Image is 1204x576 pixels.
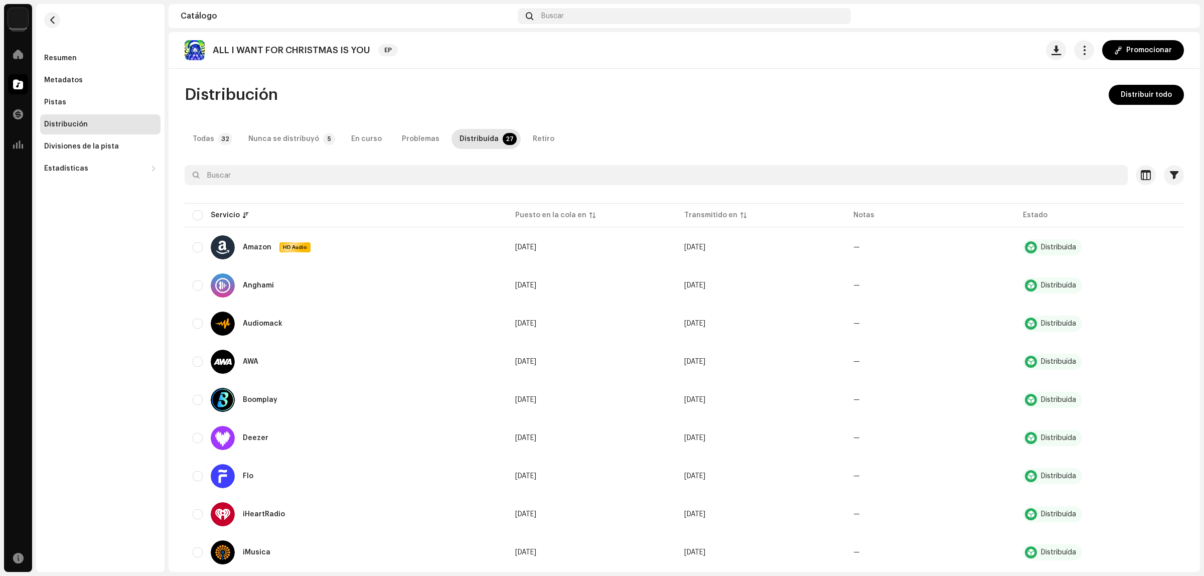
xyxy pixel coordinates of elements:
[1041,358,1076,365] div: Distribuída
[503,133,517,145] p-badge: 27
[1041,473,1076,480] div: Distribuída
[684,320,705,327] span: 26 sept 2025
[853,358,860,365] re-a-table-badge: —
[248,129,319,149] div: Nunca se distribuyó
[44,120,88,128] div: Distribución
[853,549,860,556] re-a-table-badge: —
[684,210,737,220] div: Transmitido en
[218,133,232,145] p-badge: 32
[40,136,161,157] re-m-nav-item: Divisiones de la pista
[684,282,705,289] span: 26 sept 2025
[211,210,240,220] div: Servicio
[40,48,161,68] re-m-nav-item: Resumen
[185,40,205,60] img: 5dbbecf7-ec73-4953-8623-f9f350f67b3d
[853,244,860,251] re-a-table-badge: —
[684,358,705,365] span: 26 sept 2025
[1102,40,1184,60] button: Promocionar
[1126,40,1172,60] span: Promocionar
[515,511,536,518] span: 10 sept 2025
[684,549,705,556] span: 26 sept 2025
[684,396,705,403] span: 26 sept 2025
[853,473,860,480] re-a-table-badge: —
[351,129,382,149] div: En curso
[243,396,277,403] div: Boomplay
[44,54,77,62] div: Resumen
[853,282,860,289] re-a-table-badge: —
[1041,320,1076,327] div: Distribuída
[515,396,536,403] span: 10 sept 2025
[1121,85,1172,105] span: Distribuir todo
[515,320,536,327] span: 10 sept 2025
[684,435,705,442] span: 26 sept 2025
[1041,282,1076,289] div: Distribuída
[533,129,554,149] div: Retiro
[40,159,161,179] re-m-nav-dropdown: Estadísticas
[515,358,536,365] span: 10 sept 2025
[1041,396,1076,403] div: Distribuída
[515,210,586,220] div: Puesto en la cola en
[1041,244,1076,251] div: Distribuída
[243,320,282,327] div: Audiomack
[515,282,536,289] span: 10 sept 2025
[44,142,119,151] div: Divisiones de la pista
[280,244,310,251] span: HD Audio
[181,12,514,20] div: Catálogo
[515,435,536,442] span: 10 sept 2025
[1041,511,1076,518] div: Distribuída
[8,8,28,28] img: 34f81ff7-2202-4073-8c5d-62963ce809f3
[515,549,536,556] span: 10 sept 2025
[853,320,860,327] re-a-table-badge: —
[213,45,370,56] p: ALL I WANT FOR CHRISTMAS IS YOU
[243,549,270,556] div: iMusica
[515,244,536,251] span: 10 sept 2025
[1041,549,1076,556] div: Distribuída
[243,358,258,365] div: AWA
[1041,435,1076,442] div: Distribuída
[853,396,860,403] re-a-table-badge: —
[243,435,268,442] div: Deezer
[40,92,161,112] re-m-nav-item: Pistas
[243,511,285,518] div: iHeartRadio
[243,282,274,289] div: Anghami
[684,511,705,518] span: 26 sept 2025
[40,70,161,90] re-m-nav-item: Metadatos
[541,12,564,20] span: Buscar
[460,129,499,149] div: Distribuída
[323,133,335,145] p-badge: 5
[243,244,271,251] div: Amazon
[44,76,83,84] div: Metadatos
[853,511,860,518] re-a-table-badge: —
[44,98,66,106] div: Pistas
[44,165,88,173] div: Estadísticas
[853,435,860,442] re-a-table-badge: —
[243,473,253,480] div: Flo
[1109,85,1184,105] button: Distribuir todo
[193,129,214,149] div: Todas
[1172,8,1188,24] img: d6e06fa9-f9ce-4a05-ae31-ec4e8b5de632
[684,473,705,480] span: 26 sept 2025
[185,85,278,105] span: Distribución
[40,114,161,134] re-m-nav-item: Distribución
[402,129,439,149] div: Problemas
[378,44,398,56] span: EP
[185,165,1128,185] input: Buscar
[684,244,705,251] span: 26 sept 2025
[515,473,536,480] span: 10 sept 2025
